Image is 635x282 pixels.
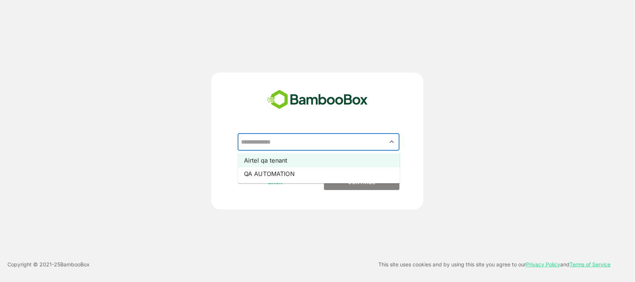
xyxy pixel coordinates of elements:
p: This site uses cookies and by using this site you agree to our and [379,260,611,269]
a: Terms of Service [570,261,611,267]
p: Copyright © 2021- 25 BambooBox [7,260,90,269]
li: Airtel qa tenant [238,154,400,167]
li: QA AUTOMATION [238,167,400,180]
button: Close [387,137,397,147]
a: Privacy Policy [526,261,561,267]
img: bamboobox [263,87,372,112]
